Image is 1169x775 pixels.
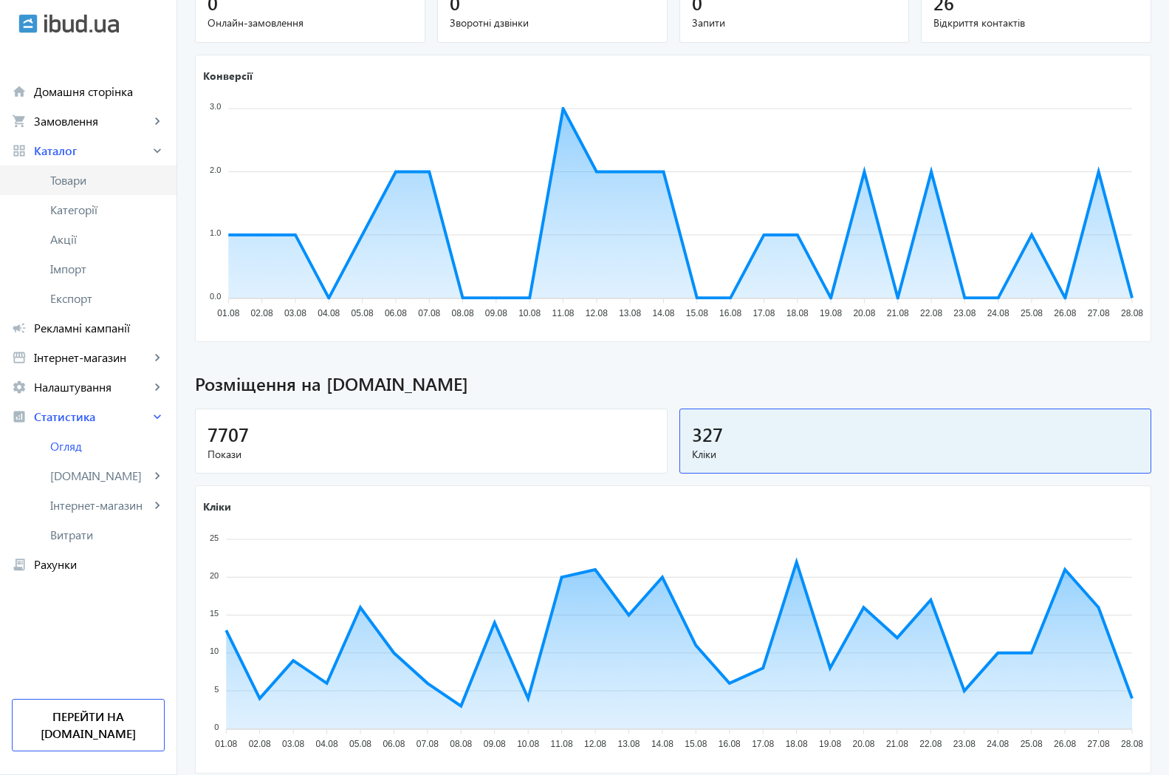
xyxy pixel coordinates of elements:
tspan: 13.08 [619,308,641,318]
tspan: 06.08 [383,740,405,750]
tspan: 1.0 [210,228,221,237]
tspan: 17.08 [752,740,774,750]
tspan: 13.08 [617,740,640,750]
tspan: 09.08 [485,308,507,318]
tspan: 02.08 [249,740,271,750]
span: Онлайн-замовлення [208,16,413,30]
tspan: 01.08 [217,308,239,318]
tspan: 19.08 [819,740,841,750]
mat-icon: keyboard_arrow_right [150,380,165,395]
mat-icon: storefront [12,350,27,365]
tspan: 26.08 [1054,308,1076,318]
tspan: 14.08 [652,308,674,318]
tspan: 25.08 [1021,740,1043,750]
mat-icon: grid_view [12,143,27,158]
tspan: 20 [210,571,219,580]
mat-icon: keyboard_arrow_right [150,350,165,365]
tspan: 27.08 [1088,308,1110,318]
mat-icon: keyboard_arrow_right [150,143,165,158]
span: Огляд [50,439,165,454]
a: Перейти на [DOMAIN_NAME] [12,699,165,751]
tspan: 03.08 [282,740,304,750]
mat-icon: campaign [12,321,27,335]
tspan: 11.08 [551,740,573,750]
tspan: 21.08 [887,308,909,318]
span: Експорт [50,291,165,306]
tspan: 21.08 [886,740,908,750]
tspan: 20.08 [853,308,875,318]
tspan: 15 [210,609,219,618]
tspan: 5 [214,685,219,694]
span: 327 [692,422,723,446]
span: Рахунки [34,557,165,572]
tspan: 17.08 [753,308,775,318]
span: Акції [50,232,165,247]
tspan: 23.08 [953,740,976,750]
tspan: 22.08 [919,740,942,750]
tspan: 10 [210,647,219,656]
tspan: 01.08 [215,740,237,750]
span: Відкриття контактів [933,16,1139,30]
span: 7707 [208,422,249,446]
tspan: 2.0 [210,165,221,174]
tspan: 24.08 [987,308,1009,318]
tspan: 27.08 [1088,740,1110,750]
span: Замовлення [34,114,150,129]
tspan: 12.08 [584,740,606,750]
span: Статистика [34,409,150,424]
span: Категорії [50,202,165,217]
tspan: 06.08 [385,308,407,318]
span: Кліки [692,447,1139,462]
tspan: 09.08 [484,740,506,750]
tspan: 04.08 [316,740,338,750]
tspan: 11.08 [552,308,575,318]
tspan: 05.08 [352,308,374,318]
span: Зворотні дзвінки [450,16,655,30]
tspan: 24.08 [987,740,1009,750]
mat-icon: keyboard_arrow_right [150,114,165,129]
tspan: 19.08 [820,308,842,318]
span: Запити [692,16,897,30]
span: Інтернет-магазин [50,498,150,513]
tspan: 0 [214,723,219,731]
img: ibud.svg [18,14,38,33]
tspan: 10.08 [517,740,539,750]
mat-icon: keyboard_arrow_right [150,468,165,483]
tspan: 0.0 [210,291,221,300]
mat-icon: home [12,84,27,99]
tspan: 22.08 [920,308,942,318]
span: Інтернет-магазин [34,350,150,365]
span: Налаштування [34,380,150,395]
span: Витрати [50,528,165,542]
tspan: 16.08 [719,740,741,750]
span: [DOMAIN_NAME] [50,468,150,483]
tspan: 03.08 [284,308,306,318]
tspan: 18.08 [786,308,809,318]
tspan: 28.08 [1121,308,1143,318]
tspan: 23.08 [953,308,976,318]
tspan: 02.08 [251,308,273,318]
tspan: 16.08 [719,308,741,318]
span: Домашня сторінка [34,84,165,99]
tspan: 15.08 [686,308,708,318]
span: Товари [50,173,165,188]
text: Кліки [203,499,231,513]
tspan: 08.08 [452,308,474,318]
tspan: 18.08 [786,740,808,750]
span: Покази [208,447,655,462]
text: Конверсії [203,68,253,82]
mat-icon: shopping_cart [12,114,27,129]
span: Розміщення на [DOMAIN_NAME] [195,372,1151,397]
tspan: 12.08 [586,308,608,318]
tspan: 07.08 [416,740,439,750]
tspan: 05.08 [349,740,371,750]
span: Рекламні кампанії [34,321,165,335]
mat-icon: keyboard_arrow_right [150,409,165,424]
tspan: 3.0 [210,102,221,111]
tspan: 26.08 [1054,740,1076,750]
tspan: 07.08 [418,308,440,318]
mat-icon: settings [12,380,27,395]
span: Імпорт [50,262,165,276]
mat-icon: keyboard_arrow_right [150,498,165,513]
tspan: 20.08 [853,740,875,750]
